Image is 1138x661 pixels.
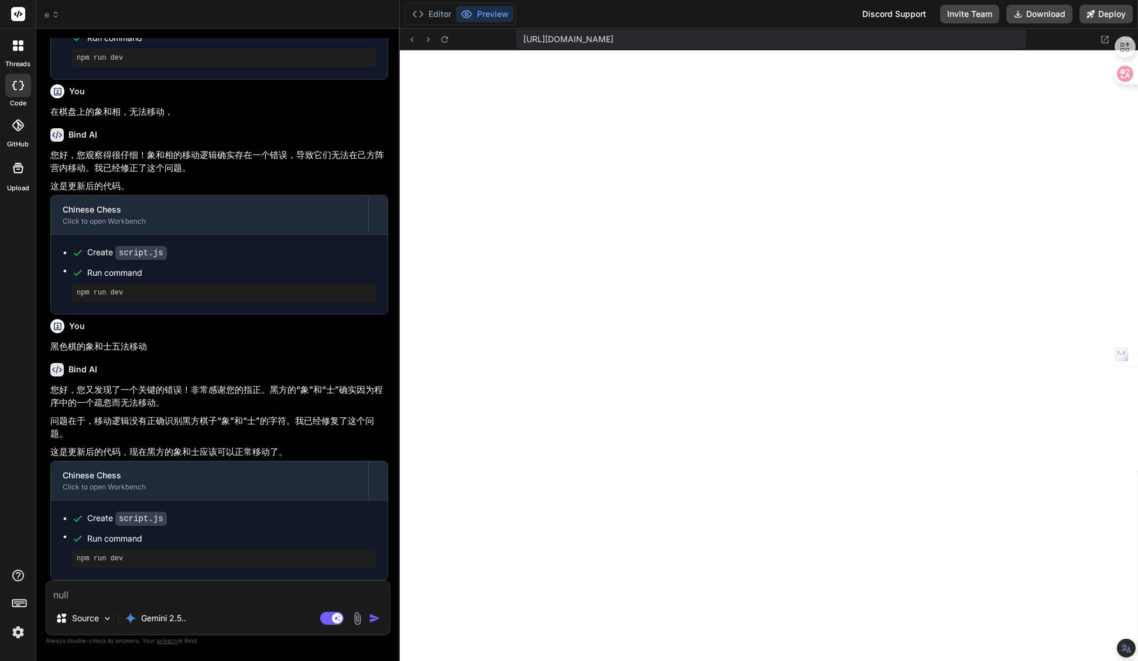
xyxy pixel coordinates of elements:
[69,320,85,332] h6: You
[77,53,371,63] pre: npm run dev
[63,204,357,215] div: Chinese Chess
[51,461,368,500] button: Chinese ChessClick to open Workbench
[87,512,167,525] div: Create
[50,180,388,193] p: 这是更新后的代码。
[72,612,99,624] p: Source
[68,364,97,375] h6: Bind AI
[63,482,357,492] div: Click to open Workbench
[5,59,30,69] label: threads
[46,635,390,646] p: Always double-check its answers. Your in Bind
[7,183,29,193] label: Upload
[51,196,368,234] button: Chinese ChessClick to open Workbench
[102,614,112,624] img: Pick Models
[115,246,167,260] code: script.js
[50,149,388,175] p: 您好，您观察得很仔细！象和相的移动逻辑确实存在一个错误，导致它们无法在己方阵营内移动。我已经修正了这个问题。
[125,612,136,624] img: Gemini 2.5 Pro
[68,129,97,141] h6: Bind AI
[69,85,85,97] h6: You
[351,612,364,625] img: attachment
[523,33,613,45] span: [URL][DOMAIN_NAME]
[87,246,167,259] div: Create
[63,470,357,481] div: Chinese Chess
[87,533,376,544] span: Run command
[157,637,178,644] span: privacy
[1079,5,1133,23] button: Deploy
[8,622,28,642] img: settings
[50,415,388,441] p: 问题在于，移动逻辑没有正确识别黑方棋子“象”和“士”的字符。我已经修复了这个问题。
[50,340,388,354] p: 黑色棋的象和士五法移动
[63,217,357,226] div: Click to open Workbench
[44,9,60,20] span: e
[456,6,513,22] button: Preview
[940,5,999,23] button: Invite Team
[1006,5,1072,23] button: Download
[50,383,388,410] p: 您好，您又发现了一个关键的错误！非常感谢您的指正。黑方的“象”和“士”确实因为程序中的一个疏忽而无法移动。
[115,512,167,526] code: script.js
[77,554,371,563] pre: npm run dev
[400,50,1138,661] iframe: Preview
[87,32,376,44] span: Run command
[141,612,186,624] p: Gemini 2.5..
[855,5,933,23] div: Discord Support
[50,105,388,119] p: 在棋盘上的象和相，无法移动，
[77,288,371,297] pre: npm run dev
[10,98,26,108] label: code
[87,267,376,279] span: Run command
[407,6,456,22] button: Editor
[50,446,388,459] p: 这是更新后的代码，现在黑方的象和士应该可以正常移动了。
[369,612,381,624] img: icon
[7,139,29,149] label: GitHub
